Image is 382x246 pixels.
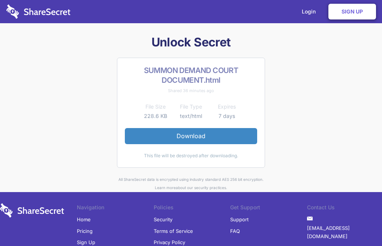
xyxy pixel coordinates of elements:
div: All ShareSecret data is encrypted using industry standard AES 256 bit encryption. about our secur... [47,175,335,192]
td: text/html [173,112,209,121]
a: Pricing [77,225,93,237]
div: This file will be destroyed after downloading. [125,152,257,160]
th: File Type [173,102,209,111]
a: Sign Up [328,4,376,19]
a: Learn more [155,185,176,190]
h1: Unlock Secret [47,34,335,50]
th: File Size [138,102,173,111]
a: FAQ [230,225,240,237]
td: 7 days [209,112,244,121]
img: logo-wordmark-white-trans-d4663122ce5f474addd5e946df7df03e33cb6a1c49d2221995e7729f52c070b2.svg [6,4,70,19]
th: Expires [209,102,244,111]
a: Download [125,128,257,144]
a: Support [230,214,249,225]
li: Navigation [77,203,154,214]
li: Get Support [230,203,307,214]
a: Security [154,214,172,225]
li: Policies [154,203,231,214]
h2: SUMMON DEMAND COURT DOCUMENT.html [125,66,257,85]
td: 228.6 KB [138,112,173,121]
a: Terms of Service [154,225,193,237]
div: Shared 36 minutes ago [125,86,257,95]
a: Home [77,214,91,225]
